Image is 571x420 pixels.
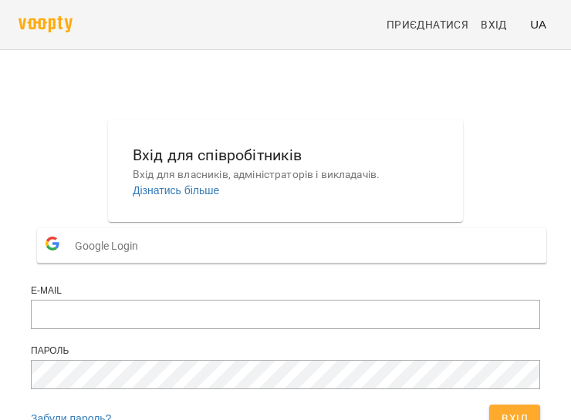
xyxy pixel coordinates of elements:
a: Приєднатися [380,11,475,39]
button: Вхід для співробітниківВхід для власників, адміністраторів і викладачів.Дізнатись більше [120,131,451,210]
img: voopty.png [19,16,73,32]
p: Вхід для власників, адміністраторів і викладачів. [133,167,438,183]
h6: Вхід для співробітників [133,143,438,167]
span: UA [530,16,546,32]
div: Пароль [31,344,540,358]
a: Вхід [475,11,524,39]
button: Google Login [37,228,546,263]
div: E-mail [31,284,540,297]
button: UA [524,10,552,39]
span: Приєднатися [387,15,468,34]
span: Google Login [75,230,146,261]
span: Вхід [481,15,507,34]
a: Дізнатись більше [133,184,219,197]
